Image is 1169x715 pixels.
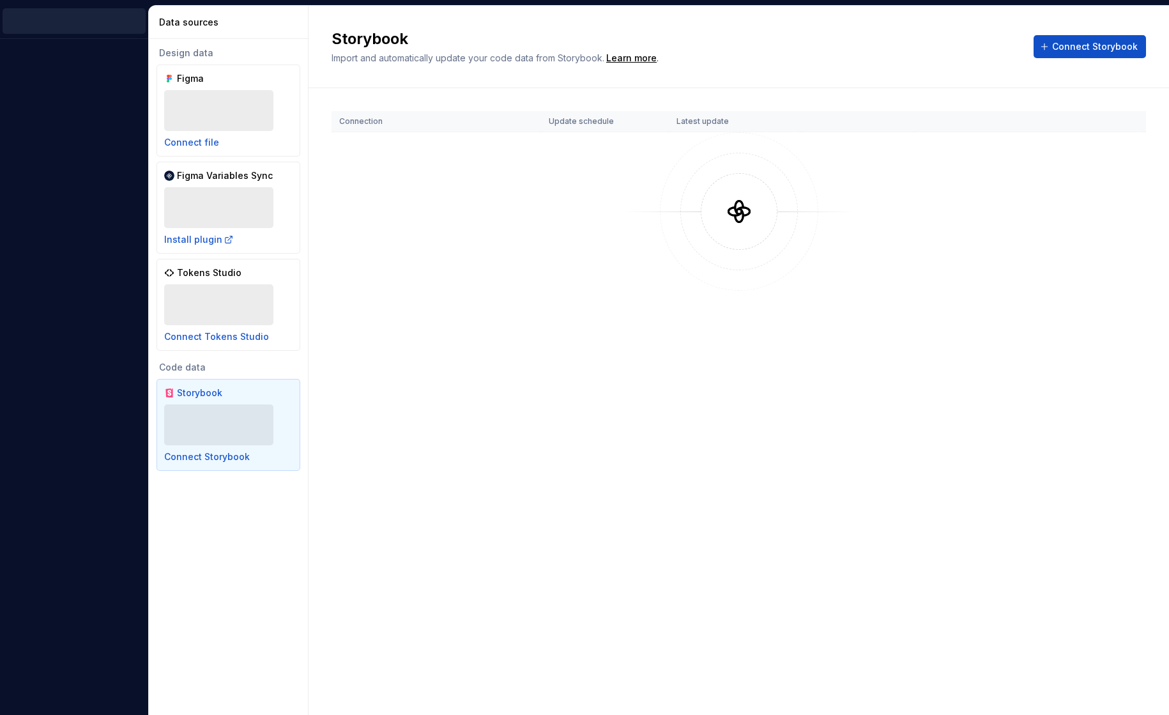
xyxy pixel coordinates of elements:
button: Connect Storybook [164,450,250,463]
a: Learn more [606,52,657,65]
h2: Storybook [332,29,1018,49]
div: Code data [157,361,300,374]
a: Tokens StudioConnect Tokens Studio [157,259,300,351]
div: Figma Variables Sync [177,169,273,182]
span: Connect Storybook [1052,40,1138,53]
span: . [604,54,659,63]
button: Connect file [164,136,219,149]
button: Connect Tokens Studio [164,330,269,343]
a: Figma Variables SyncInstall plugin [157,162,300,254]
button: Install plugin [164,233,234,246]
div: Design data [157,47,300,59]
div: Data sources [159,16,303,29]
th: Update schedule [541,111,669,132]
button: Connect Storybook [1034,35,1146,58]
span: Import and automatically update your code data from Storybook. [332,52,604,63]
th: Connection [332,111,541,132]
a: StorybookConnect Storybook [157,379,300,471]
div: Tokens Studio [177,266,241,279]
div: Figma [177,72,238,85]
a: FigmaConnect file [157,65,300,157]
div: Storybook [177,387,238,399]
th: Latest update [669,111,802,132]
